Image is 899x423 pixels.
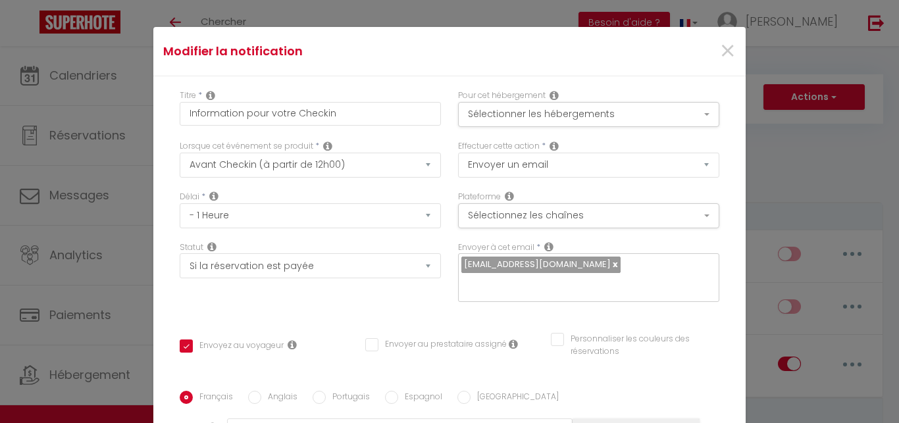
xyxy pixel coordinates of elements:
[398,391,442,405] label: Espagnol
[464,258,611,270] span: [EMAIL_ADDRESS][DOMAIN_NAME]
[163,42,539,61] h4: Modifier la notification
[206,90,215,101] i: Title
[288,339,297,350] i: Envoyer au voyageur
[458,191,501,203] label: Plateforme
[180,241,203,254] label: Statut
[550,141,559,151] i: Action Type
[458,89,546,102] label: Pour cet hébergement
[471,391,559,405] label: [GEOGRAPHIC_DATA]
[458,241,534,254] label: Envoyer à cet email
[180,140,313,153] label: Lorsque cet événement se produit
[505,191,514,201] i: Action Channel
[326,391,370,405] label: Portugais
[261,391,297,405] label: Anglais
[323,141,332,151] i: Event Occur
[509,339,518,349] i: Envoyer au prestataire si il est assigné
[458,203,719,228] button: Sélectionnez les chaînes
[719,32,736,71] span: ×
[180,89,196,102] label: Titre
[180,191,199,203] label: Délai
[719,37,736,66] button: Close
[550,90,559,101] i: This Rental
[193,391,233,405] label: Français
[207,241,217,252] i: Booking status
[458,102,719,127] button: Sélectionner les hébergements
[209,191,218,201] i: Action Time
[458,140,540,153] label: Effectuer cette action
[544,241,553,252] i: Recipient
